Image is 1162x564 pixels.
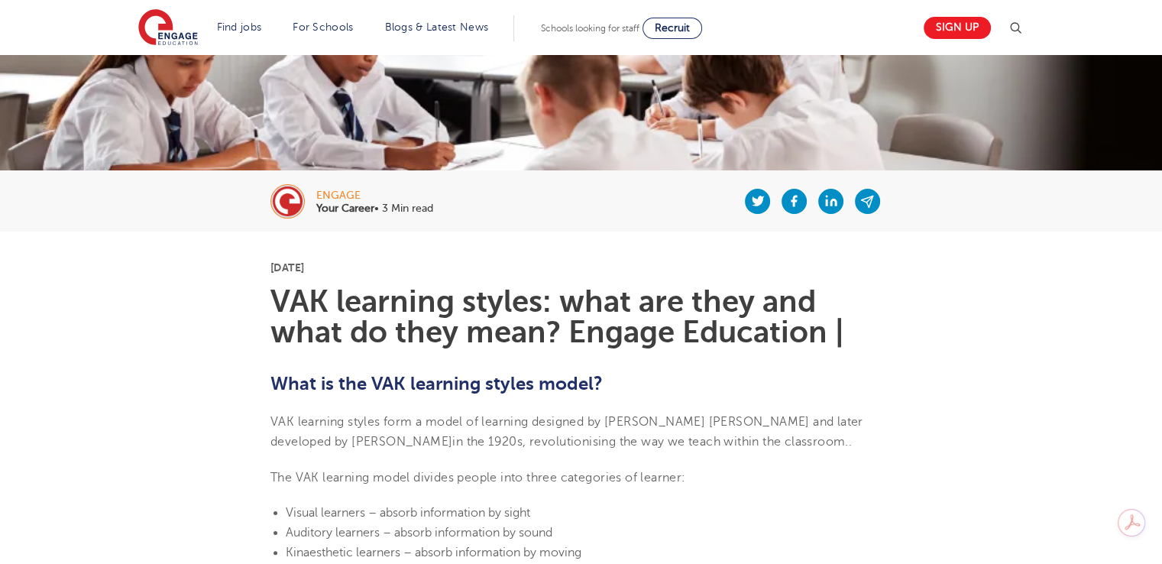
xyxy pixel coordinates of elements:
[293,21,353,33] a: For Schools
[217,21,262,33] a: Find jobs
[452,435,848,449] span: in the 1920s, revolutionising the way we teach within the classroom.
[270,262,892,273] p: [DATE]
[316,203,374,214] b: Your Career
[270,415,863,449] span: VAK learning styles form a model of learning designed by [PERSON_NAME] [PERSON_NAME] and later de...
[270,471,685,485] span: The VAK learning model divides people into three categories of learner:
[316,203,433,214] p: • 3 Min read
[286,546,581,559] span: Kinaesthetic learners – absorb information by moving
[655,22,690,34] span: Recruit
[138,9,198,47] img: Engage Education
[924,17,991,39] a: Sign up
[642,18,702,39] a: Recruit
[541,23,639,34] span: Schools looking for staff
[286,506,530,520] span: Visual learners – absorb information by sight
[270,287,892,348] h1: VAK learning styles: what are they and what do they mean? Engage Education |
[286,526,552,540] span: Auditory learners – absorb information by sound
[316,190,433,201] div: engage
[385,21,489,33] a: Blogs & Latest News
[270,373,603,394] b: What is the VAK learning styles model?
